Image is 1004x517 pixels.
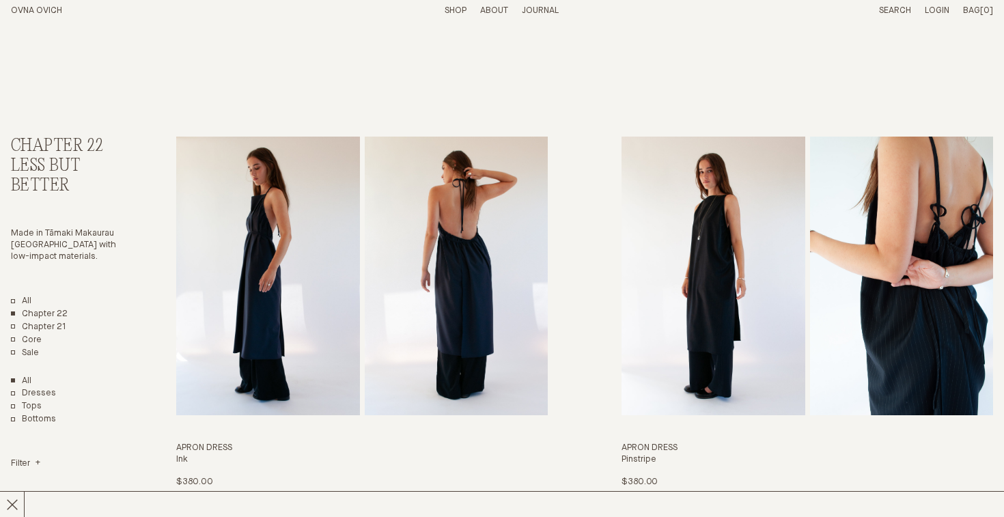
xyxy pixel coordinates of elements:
[522,6,559,15] a: Journal
[963,6,980,15] span: Bag
[11,458,40,470] summary: Filter
[176,137,359,415] img: Apron Dress
[622,137,993,488] a: Apron Dress
[480,5,508,17] summary: About
[11,6,62,15] a: Home
[980,6,993,15] span: [0]
[11,401,42,413] a: Tops
[11,376,31,387] a: Show All
[176,477,212,486] span: $380.00
[176,137,548,488] a: Apron Dress
[176,443,548,454] h3: Apron Dress
[11,137,124,156] h2: Chapter 22
[11,156,124,196] h3: Less But Better
[11,296,31,307] a: All
[622,454,993,466] h4: Pinstripe
[622,137,805,415] img: Apron Dress
[622,443,993,454] h3: Apron Dress
[879,6,911,15] a: Search
[11,228,124,263] p: Made in Tāmaki Makaurau [GEOGRAPHIC_DATA] with low-impact materials.
[11,348,39,359] a: Sale
[176,454,548,466] h4: Ink
[11,414,56,425] a: Bottoms
[622,477,658,486] span: $380.00
[11,388,56,400] a: Dresses
[445,6,466,15] a: Shop
[11,309,68,320] a: Chapter 22
[11,335,42,346] a: Core
[11,322,66,333] a: Chapter 21
[925,6,949,15] a: Login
